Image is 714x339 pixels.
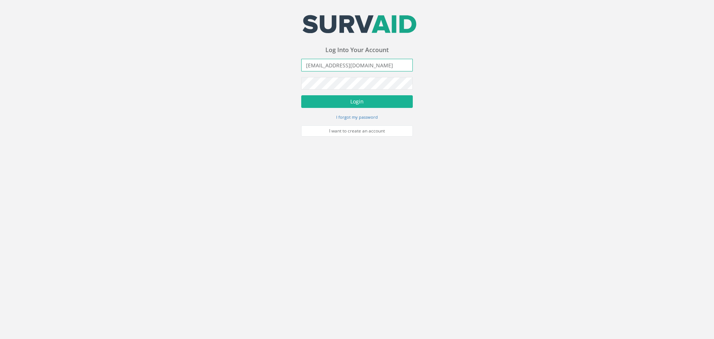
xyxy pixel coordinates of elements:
input: Email [301,59,413,71]
h3: Log Into Your Account [301,47,413,54]
button: Login [301,95,413,108]
a: I want to create an account [301,125,413,137]
small: I forgot my password [336,114,378,120]
a: I forgot my password [336,113,378,120]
